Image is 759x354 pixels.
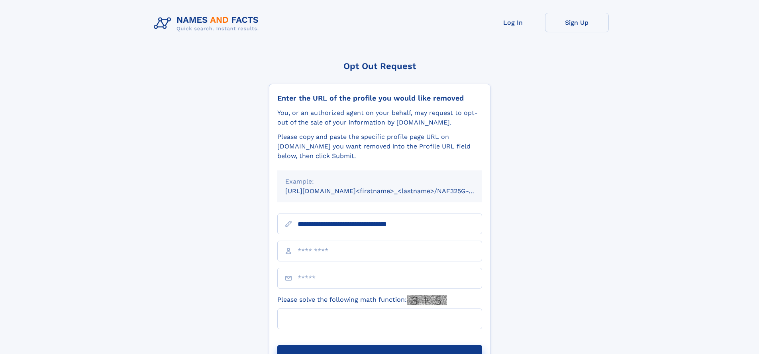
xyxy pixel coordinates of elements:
div: Opt Out Request [269,61,490,71]
img: Logo Names and Facts [151,13,265,34]
div: Enter the URL of the profile you would like removed [277,94,482,103]
div: Example: [285,177,474,186]
label: Please solve the following math function: [277,295,447,305]
small: [URL][DOMAIN_NAME]<firstname>_<lastname>/NAF325G-xxxxxxxx [285,187,497,195]
a: Log In [481,13,545,32]
a: Sign Up [545,13,609,32]
div: Please copy and paste the specific profile page URL on [DOMAIN_NAME] you want removed into the Pr... [277,132,482,161]
div: You, or an authorized agent on your behalf, may request to opt-out of the sale of your informatio... [277,108,482,127]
